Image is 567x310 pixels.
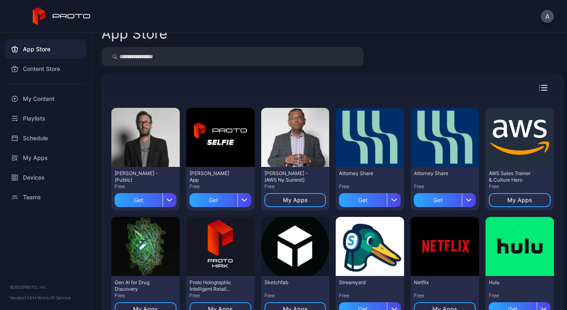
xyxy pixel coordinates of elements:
button: Get [414,190,476,207]
a: Teams [5,187,86,207]
a: Schedule [5,128,86,148]
div: Free [190,183,251,190]
div: App Store [102,27,167,41]
div: Get [414,193,462,207]
a: My Apps [5,148,86,168]
div: Free [115,292,176,299]
span: Version 1.13.1 • [10,295,37,300]
div: Free [414,183,476,190]
button: My Apps [489,193,551,207]
div: Get [190,193,237,207]
div: Sketchfab [264,279,309,286]
div: Free [339,292,401,299]
div: AWS Sales Trainer & Culture Hero [489,170,534,183]
button: Get [190,190,251,207]
div: Free [414,292,476,299]
div: Swami - (AWS Ny Summit) [264,170,309,183]
div: Free [115,183,176,190]
div: David Selfie App [190,170,235,183]
button: Get [339,190,401,207]
div: Free [339,183,401,190]
div: Free [264,292,326,299]
div: Attorney Share [339,170,384,177]
div: Get [339,193,387,207]
div: Gen AI for Drug Discovery [115,279,160,292]
a: Content Store [5,59,86,79]
div: © 2025 PROTO, Inc. [10,284,81,290]
a: Terms Of Service [37,295,71,300]
button: Get [115,190,176,207]
a: My Content [5,89,86,109]
div: Free [264,183,326,190]
a: Devices [5,168,86,187]
div: Free [489,292,551,299]
button: A [541,10,554,23]
div: Free [489,183,551,190]
div: Hulu [489,279,534,286]
div: Free [190,292,251,299]
div: My Apps [507,197,532,203]
div: Proto Holographic Intelligent Retail Kiosk (HIRK) [190,279,235,292]
div: Attorney Share [414,170,459,177]
div: Netflix [414,279,459,286]
div: Get [115,193,163,207]
button: My Apps [264,193,326,207]
div: Streamyard [339,279,384,286]
div: My Apps [283,197,308,203]
div: David N Persona - (Public) [115,170,160,183]
a: Playlists [5,109,86,128]
a: App Store [5,39,86,59]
